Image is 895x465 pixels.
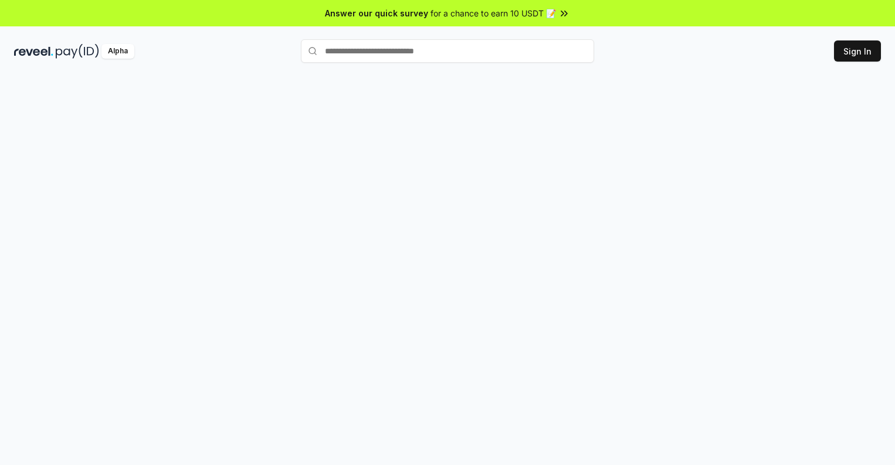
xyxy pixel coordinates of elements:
[430,7,556,19] span: for a chance to earn 10 USDT 📝
[834,40,881,62] button: Sign In
[101,44,134,59] div: Alpha
[14,44,53,59] img: reveel_dark
[56,44,99,59] img: pay_id
[325,7,428,19] span: Answer our quick survey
